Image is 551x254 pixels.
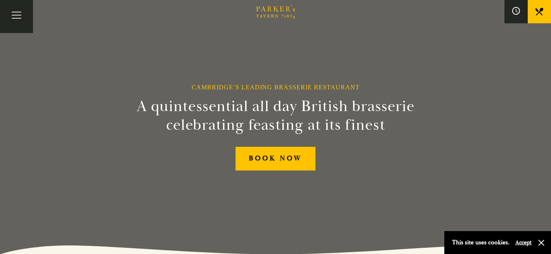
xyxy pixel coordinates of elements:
[99,97,452,134] h2: A quintessential all day British brasserie celebrating feasting at its finest
[452,237,509,248] p: This site uses cookies.
[515,239,532,246] button: Accept
[537,239,545,247] button: Close and accept
[236,147,315,170] a: BOOK NOW
[192,84,360,91] h1: Cambridge’s Leading Brasserie Restaurant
